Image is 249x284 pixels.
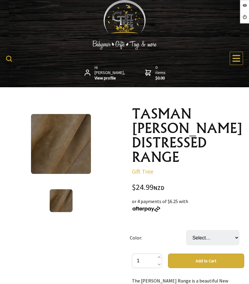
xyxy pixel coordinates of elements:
[132,184,244,192] div: $24.99
[168,254,244,268] button: Add to Cart
[130,222,186,254] td: Color:
[155,76,167,81] strong: $0.00
[79,41,170,50] img: Babywear - Gifts - Toys & more
[31,114,91,174] img: TASMAN BURNHAM DISTRESSED RANGE
[95,65,126,81] span: Hi [PERSON_NAME],
[155,65,167,81] span: 0 items
[132,198,244,212] div: or 4 payments of $6.25 with
[85,65,126,81] a: Hi [PERSON_NAME],View profile
[6,56,12,62] img: product search
[50,189,73,212] img: TASMAN BURNHAM DISTRESSED RANGE
[95,76,126,81] strong: View profile
[154,184,164,191] span: NZD
[132,168,153,175] a: Gift Tree
[132,206,161,212] img: Afterpay
[132,106,244,164] h1: TASMAN [PERSON_NAME] DISTRESSED RANGE
[145,65,167,81] a: 0 items$0.00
